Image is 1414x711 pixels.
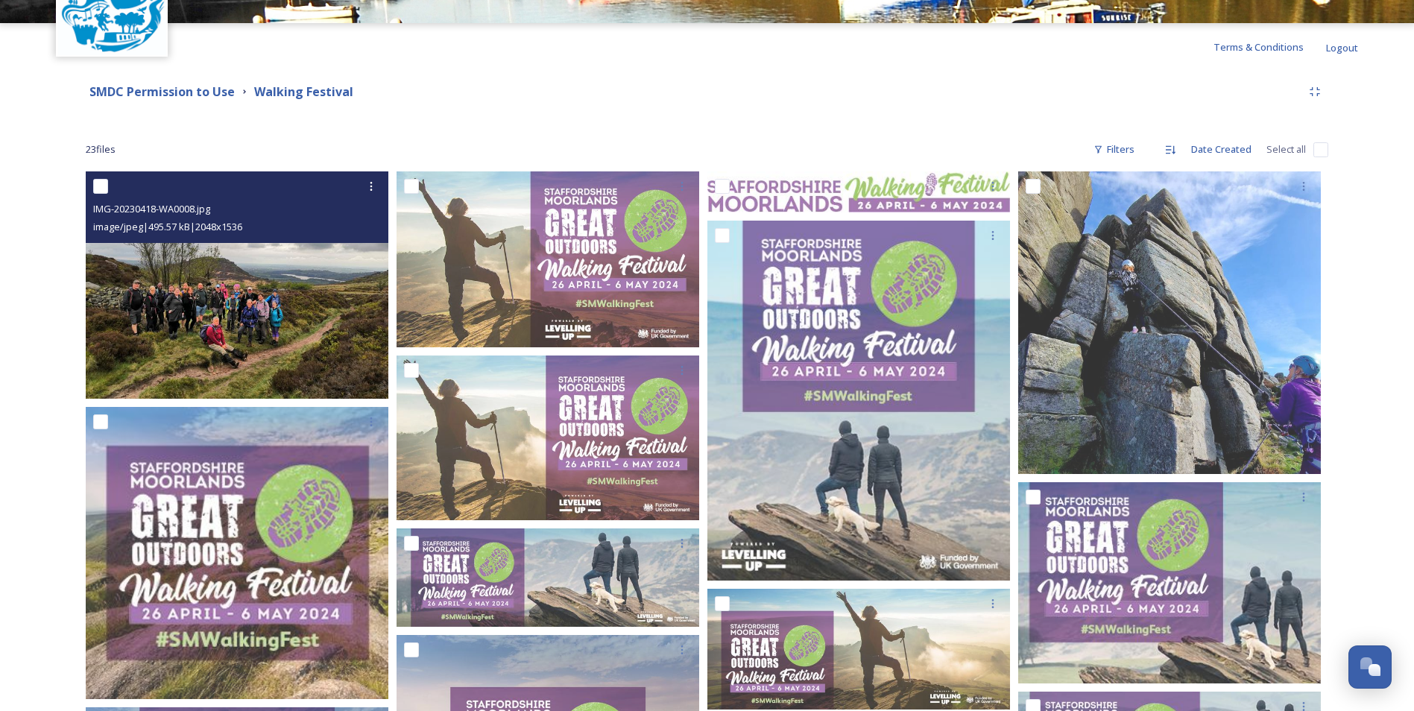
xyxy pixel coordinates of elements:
div: Date Created [1184,135,1259,164]
div: Filters [1086,135,1142,164]
img: SM Walking Festival 2024 - (393x261).jpg [1018,482,1321,683]
img: SM Walking Festival 2024 - (1750x700).jpg [707,589,1010,710]
img: SM Walking Festival 2024 - (805x468).jpg [397,171,699,347]
strong: Walking Festival [254,83,353,100]
a: Terms & Conditions [1213,38,1326,56]
span: Select all [1266,142,1306,157]
span: 23 file s [86,142,116,157]
img: IMG-20230418-WA0008.jpg [86,171,388,399]
img: Introduction to Rock Climbing - April 2023.jpg [1018,171,1321,474]
img: SM Walking Festival 2024 - (1220x664).jpg [397,355,699,520]
button: Open Chat [1348,645,1392,689]
span: IMG-20230418-WA0008.jpg [93,202,210,215]
img: SM Walking Festival 2024 - (300x290).jpg [86,407,388,699]
img: SM Walking Festival 2024 - (393x468).jpg [707,221,1010,581]
span: Logout [1326,41,1358,54]
span: Terms & Conditions [1213,40,1304,54]
span: image/jpeg | 495.57 kB | 2048 x 1536 [93,220,242,233]
strong: SMDC Permission to Use [89,83,235,100]
img: SM Walking Festival 2024 - (805x261).jpg [397,528,699,627]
